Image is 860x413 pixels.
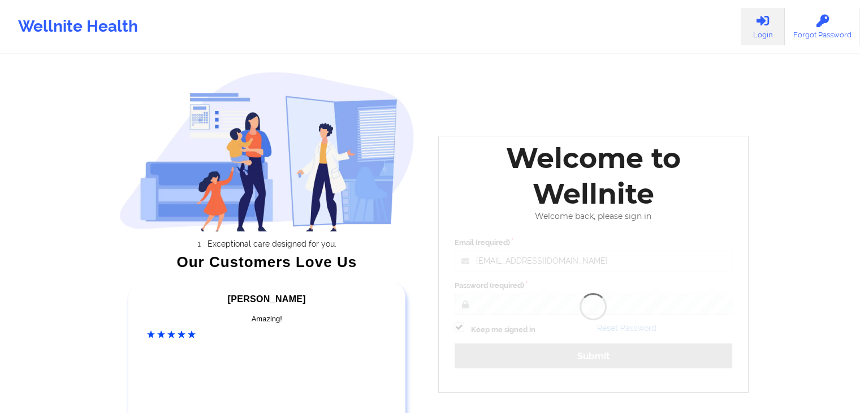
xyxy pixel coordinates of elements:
[741,8,785,45] a: Login
[785,8,860,45] a: Forgot Password
[147,313,387,325] div: Amazing!
[119,256,414,268] div: Our Customers Love Us
[447,212,741,221] div: Welcome back, please sign in
[129,239,414,248] li: Exceptional care designed for you.
[119,71,414,231] img: wellnite-auth-hero_200.c722682e.png
[228,294,306,304] span: [PERSON_NAME]
[447,140,741,212] div: Welcome to Wellnite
